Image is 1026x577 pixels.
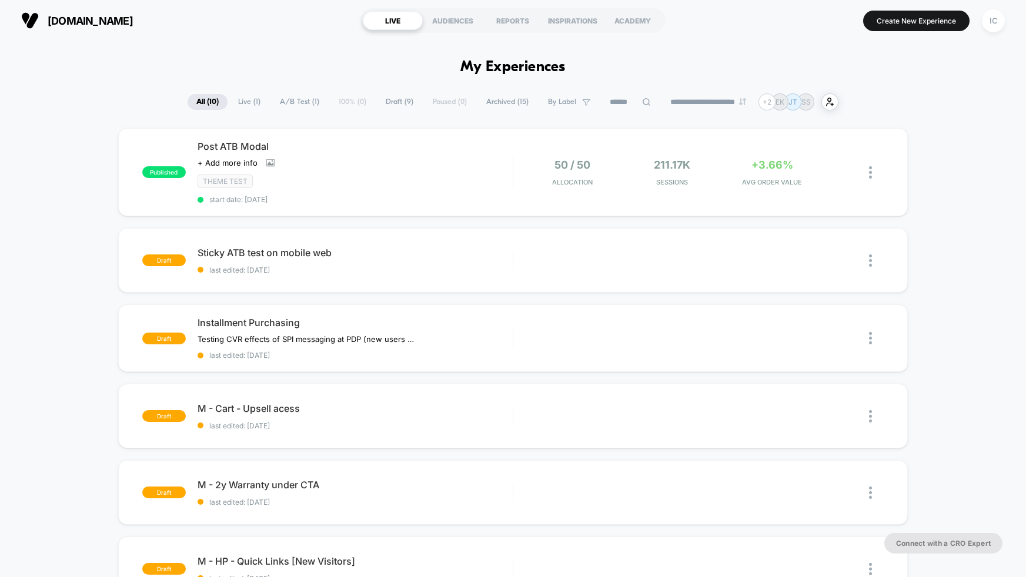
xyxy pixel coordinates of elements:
span: M - Cart - Upsell acess [198,402,513,414]
span: draft [142,254,186,266]
span: By Label [548,98,576,106]
span: Sticky ATB test on mobile web [198,247,513,259]
img: end [739,98,746,105]
p: SS [801,98,811,106]
span: Post ATB Modal [198,140,513,152]
span: draft [142,333,186,344]
span: AVG ORDER VALUE [725,178,819,186]
span: [DOMAIN_NAME] [48,15,133,27]
p: JT [788,98,797,106]
span: draft [142,487,186,498]
img: Visually logo [21,12,39,29]
div: INSPIRATIONS [543,11,603,30]
p: EK [776,98,784,106]
img: close [869,166,872,179]
img: close [869,254,872,267]
button: Create New Experience [863,11,970,31]
span: last edited: [DATE] [198,351,513,360]
span: Sessions [625,178,719,186]
div: + 2 [758,93,776,110]
div: LIVE [363,11,423,30]
div: IC [982,9,1005,32]
span: start date: [DATE] [198,195,513,204]
span: Installment Purchasing [198,317,513,328]
img: close [869,410,872,422]
span: Allocation [552,178,593,186]
span: published [142,166,186,178]
span: All ( 10 ) [188,94,228,110]
span: Testing CVR effects of SPI messaging at PDP (new users only) [198,334,416,344]
span: M - 2y Warranty under CTA [198,479,513,491]
span: A/B Test ( 1 ) [271,94,328,110]
span: draft [142,563,186,575]
span: M - HP - Quick Links [New Visitors] [198,555,513,567]
span: last edited: [DATE] [198,498,513,506]
span: + Add more info [198,158,258,167]
span: 50 / 50 [554,159,590,171]
span: Draft ( 9 ) [377,94,422,110]
span: last edited: [DATE] [198,266,513,274]
span: Theme Test [198,175,253,188]
span: last edited: [DATE] [198,421,513,430]
img: close [869,332,872,344]
button: Connect with a CRO Expert [884,533,1002,553]
span: Live ( 1 ) [229,94,269,110]
img: close [869,487,872,499]
span: draft [142,410,186,422]
div: AUDIENCES [423,11,483,30]
span: +3.66% [751,159,793,171]
div: ACADEMY [603,11,663,30]
h1: My Experiences [460,59,566,76]
span: Archived ( 15 ) [477,94,537,110]
span: 211.17k [654,159,690,171]
button: [DOMAIN_NAME] [18,11,136,30]
div: REPORTS [483,11,543,30]
button: IC [978,9,1008,33]
img: close [869,563,872,575]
